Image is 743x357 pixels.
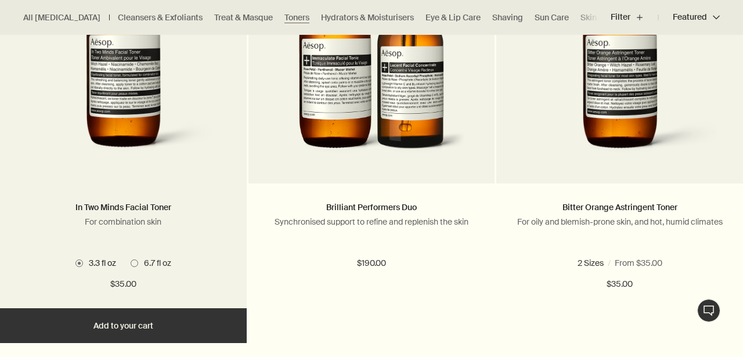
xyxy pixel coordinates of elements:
a: Eye & Lip Care [425,12,481,23]
a: Treat & Masque [214,12,273,23]
a: Cleansers & Exfoliants [118,12,203,23]
span: $35.00 [607,277,633,291]
span: 3.3 fl oz [83,258,116,268]
button: Featured [658,3,720,31]
a: All [MEDICAL_DATA] [23,12,100,23]
p: For oily and blemish-prone skin, and hot, humid climates [514,217,726,227]
a: Hydrators & Moisturisers [321,12,414,23]
p: For combination skin [17,217,229,227]
span: $35.00 [110,277,136,291]
span: 6.7 fl oz [138,258,171,268]
a: Skin Care Kits [580,12,633,23]
p: Synchronised support to refine and replenish the skin [266,217,478,227]
a: Sun Care [535,12,569,23]
a: In Two Minds Facial Toner [75,202,171,212]
a: Brilliant Performers Duo [326,202,417,212]
a: Toners [284,12,309,23]
button: Filter [611,3,658,31]
a: Shaving [492,12,523,23]
span: $190.00 [357,257,386,271]
a: Bitter Orange Astringent Toner [562,202,677,212]
span: 3.3 fl oz [579,258,612,268]
button: Live Assistance [697,299,720,322]
span: 6.7 fl oz [634,258,668,268]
